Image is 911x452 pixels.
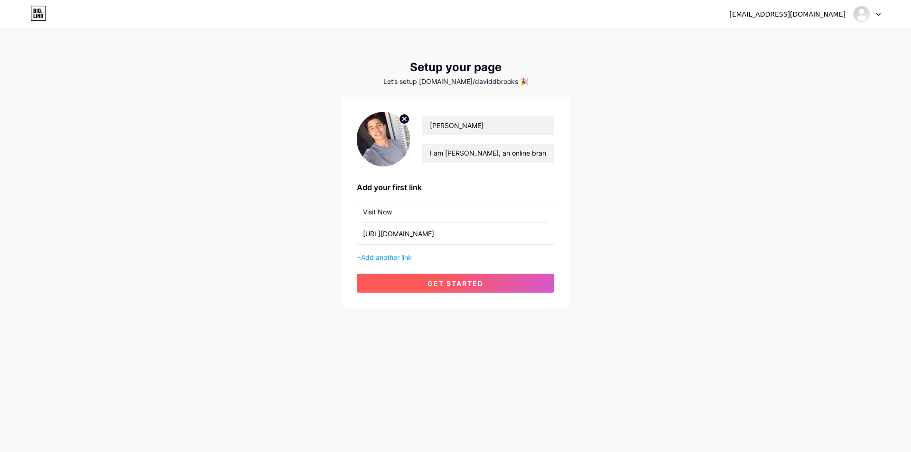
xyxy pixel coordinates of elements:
[357,252,554,262] div: +
[357,182,554,193] div: Add your first link
[357,112,410,166] img: profile pic
[422,144,554,163] input: bio
[729,9,846,19] div: [EMAIL_ADDRESS][DOMAIN_NAME]
[428,279,483,287] span: get started
[361,253,412,261] span: Add another link
[357,274,554,293] button: get started
[342,61,569,74] div: Setup your page
[342,78,569,85] div: Let’s setup [DOMAIN_NAME]/daviddbrooks 🎉
[422,116,554,135] input: Your name
[853,5,871,23] img: daviddbrooks
[363,201,548,222] input: Link name (My Instagram)
[363,223,548,244] input: URL (https://instagram.com/yourname)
